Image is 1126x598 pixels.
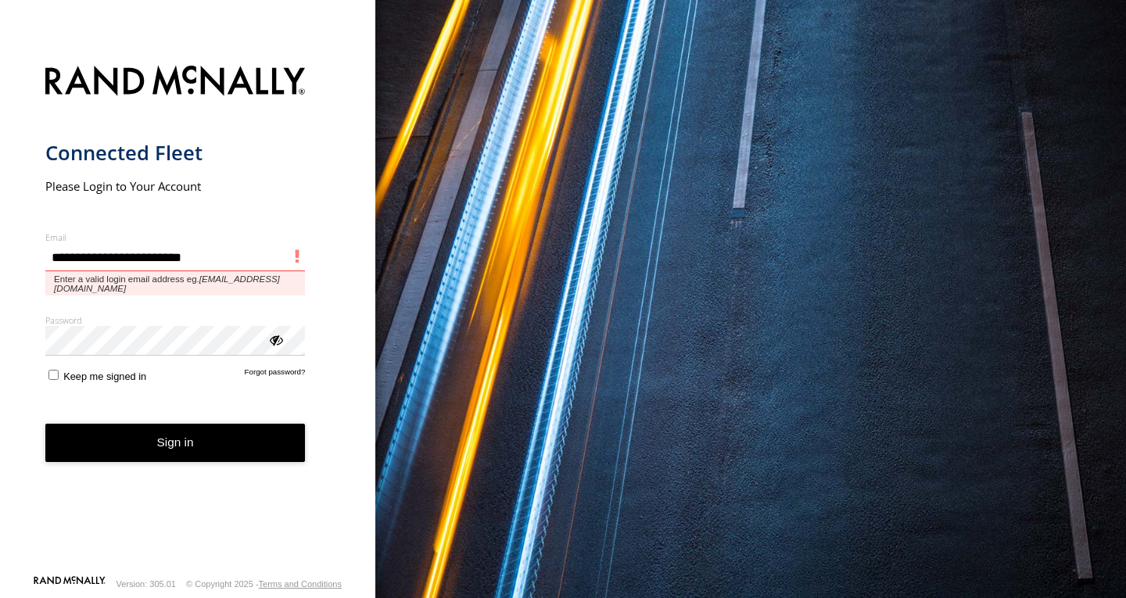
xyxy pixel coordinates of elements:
form: main [45,56,331,575]
h2: Please Login to Your Account [45,178,306,194]
button: Sign in [45,424,306,462]
img: Rand McNally [45,63,306,102]
label: Password [45,314,306,326]
em: [EMAIL_ADDRESS][DOMAIN_NAME] [54,274,280,293]
label: Email [45,231,306,243]
a: Visit our Website [34,576,106,592]
div: Version: 305.01 [117,579,176,589]
div: © Copyright 2025 - [186,579,342,589]
span: Enter a valid login email address eg. [45,271,306,295]
input: Keep me signed in [48,370,59,380]
h1: Connected Fleet [45,140,306,166]
a: Terms and Conditions [259,579,342,589]
a: Forgot password? [245,367,306,382]
span: Keep me signed in [63,371,146,382]
div: ViewPassword [267,331,283,347]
